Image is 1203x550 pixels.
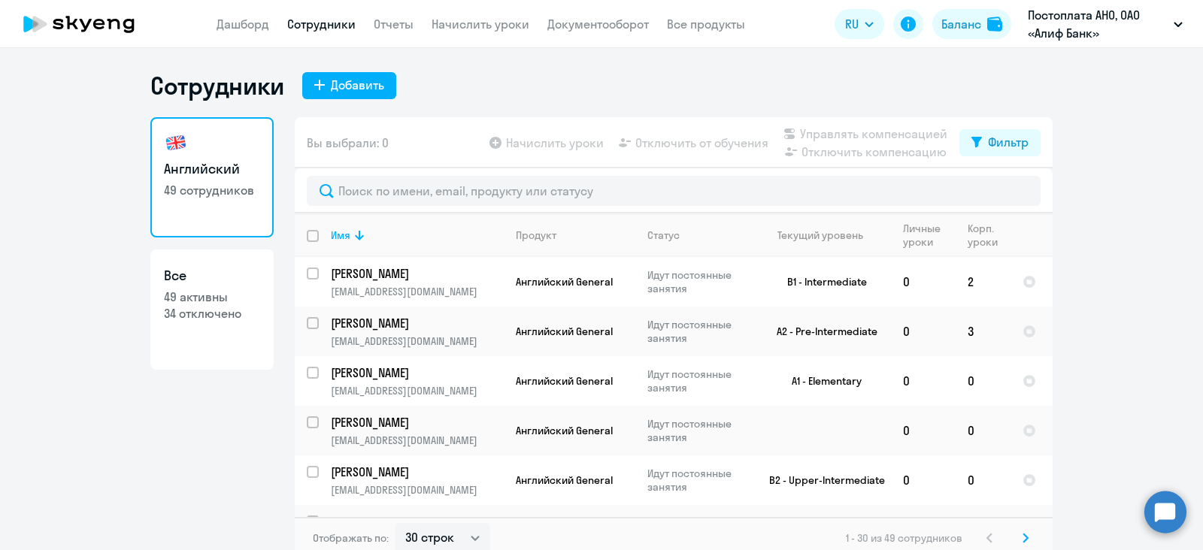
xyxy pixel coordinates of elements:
p: [EMAIL_ADDRESS][DOMAIN_NAME] [331,334,503,348]
div: Продукт [516,228,556,242]
p: [PERSON_NAME] [331,364,501,381]
td: 0 [891,406,956,455]
h1: Сотрудники [150,71,284,101]
p: Идут постоянные занятия [647,367,750,394]
span: 1 - 30 из 49 сотрудников [846,531,962,545]
span: Отображать по: [313,531,389,545]
div: Текущий уровень [763,228,890,242]
p: [EMAIL_ADDRESS][DOMAIN_NAME] [331,483,503,497]
a: [PERSON_NAME] [331,513,503,530]
p: 49 сотрудников [164,182,260,198]
td: 3 [956,307,1011,356]
span: Английский General [516,473,613,487]
button: Постоплата АНО, ОАО «Алиф Банк» [1020,6,1190,42]
p: Идут постоянные занятия [647,318,750,345]
a: [PERSON_NAME] [331,315,503,331]
a: [PERSON_NAME] [331,364,503,381]
td: 0 [956,406,1011,455]
div: Статус [647,228,680,242]
button: Добавить [302,72,396,99]
img: balance [987,17,1002,32]
div: Добавить [331,76,384,94]
a: Английский49 сотрудников [150,117,274,237]
a: Все49 активны34 отключено [150,249,274,370]
span: RU [845,15,859,33]
div: Имя [331,228,350,242]
a: Все продукты [667,17,745,32]
p: Идут постоянные занятия [647,417,750,444]
img: english [164,131,188,155]
td: B2 - Upper-Intermediate [751,455,891,505]
p: [EMAIL_ADDRESS][DOMAIN_NAME] [331,434,503,447]
td: 0 [891,455,956,505]
td: 0 [956,455,1011,505]
a: Документооборот [547,17,649,32]
span: Английский General [516,374,613,388]
div: Баланс [941,15,981,33]
p: Постоплата АНО, ОАО «Алиф Банк» [1028,6,1168,42]
h3: Все [164,266,260,286]
a: [PERSON_NAME] [331,414,503,431]
p: [EMAIL_ADDRESS][DOMAIN_NAME] [331,384,503,397]
div: Фильтр [988,133,1029,151]
a: [PERSON_NAME] [331,265,503,282]
td: 0 [891,356,956,406]
span: Английский General [516,325,613,338]
p: [PERSON_NAME] [331,464,501,480]
p: [PERSON_NAME] [331,265,501,282]
span: Английский General [516,424,613,437]
a: Отчеты [374,17,414,32]
td: A1 - Elementary [751,356,891,406]
p: Идут постоянные занятия [647,268,750,295]
span: Вы выбрали: 0 [307,134,389,152]
td: A2 - Pre-Intermediate [751,307,891,356]
button: Балансbalance [932,9,1011,39]
a: Начислить уроки [432,17,529,32]
p: 34 отключено [164,305,260,322]
td: 2 [956,257,1011,307]
td: 0 [956,356,1011,406]
p: Идут постоянные занятия [647,516,750,543]
a: Сотрудники [287,17,356,32]
p: [EMAIL_ADDRESS][DOMAIN_NAME] [331,285,503,298]
p: [PERSON_NAME] [331,513,501,530]
input: Поиск по имени, email, продукту или статусу [307,176,1041,206]
td: B1 - Intermediate [751,257,891,307]
td: 0 [891,257,956,307]
button: RU [835,9,884,39]
p: 49 активны [164,289,260,305]
button: Фильтр [959,129,1041,156]
div: Корп. уроки [968,222,1010,249]
span: Английский General [516,275,613,289]
td: 0 [891,307,956,356]
div: Личные уроки [903,222,955,249]
a: Дашборд [217,17,269,32]
p: [PERSON_NAME] [331,315,501,331]
p: [PERSON_NAME] [331,414,501,431]
h3: Английский [164,159,260,179]
div: Имя [331,228,503,242]
a: [PERSON_NAME] [331,464,503,480]
div: Текущий уровень [777,228,863,242]
p: Идут постоянные занятия [647,467,750,494]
